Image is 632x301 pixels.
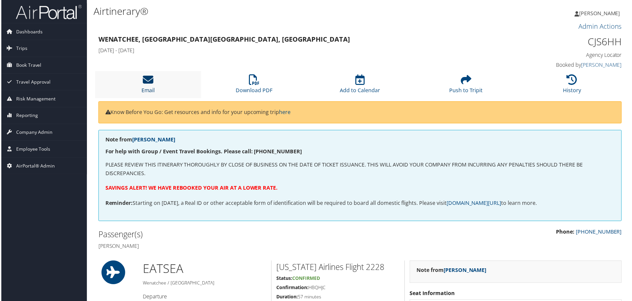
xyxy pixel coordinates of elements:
p: Starting on [DATE], a Real ID or other acceptable form of identification will be required to boar... [104,200,616,208]
strong: Status: [276,276,292,282]
strong: For help with Group / Event Travel Bookings. Please call: [PHONE_NUMBER] [104,148,302,156]
span: Risk Management [15,91,55,107]
strong: Wenatchee, [GEOGRAPHIC_DATA] [GEOGRAPHIC_DATA], [GEOGRAPHIC_DATA] [98,35,350,44]
span: AirPortal® Admin [15,158,54,175]
a: [PERSON_NAME] [132,136,175,144]
a: Add to Calendar [340,78,380,94]
h5: HBQHJC [276,285,400,292]
a: Download PDF [236,78,272,94]
span: Book Travel [15,57,40,74]
strong: Note from [104,136,175,144]
h4: Agency Locator [499,52,623,59]
h2: Passenger(s) [98,230,355,241]
span: Confirmed [292,276,320,282]
span: Employee Tools [15,141,49,158]
span: Travel Approval [15,74,50,91]
a: Admin Actions [580,22,623,31]
span: [PERSON_NAME] [580,10,621,17]
a: Email [141,78,154,94]
a: History [564,78,582,94]
strong: Phone: [557,229,576,236]
p: Know Before You Go: Get resources and info for your upcoming trip [104,109,616,117]
strong: SAVINGS ALERT! WE HAVE REBOOKED YOUR AIR AT A LOWER RATE. [104,185,278,192]
strong: Reminder: [104,200,132,207]
a: [PERSON_NAME] [582,61,623,69]
a: [PERSON_NAME] [576,3,628,23]
a: here [279,109,291,116]
span: Reporting [15,108,37,124]
span: Company Admin [15,125,52,141]
a: Push to Tripit [450,78,484,94]
h1: EAT SEA [142,262,266,278]
span: Trips [15,40,26,57]
strong: Note from [417,268,487,275]
h2: [US_STATE] Airlines Flight 2228 [276,263,400,274]
strong: Confirmation: [276,285,308,292]
a: [PERSON_NAME] [444,268,487,275]
img: airportal-logo.png [15,4,81,20]
span: Dashboards [15,23,42,40]
h1: CJS6HH [499,35,623,49]
strong: Duration: [276,295,298,301]
h1: Airtinerary® [93,4,450,18]
p: PLEASE REVIEW THIS ITINERARY THOROUGHLY BY CLOSE OF BUSINESS ON THE DATE OF TICKET ISSUANCE. THIS... [104,161,616,178]
a: [DOMAIN_NAME][URL] [447,200,502,207]
h5: Wenatchee / [GEOGRAPHIC_DATA] [142,281,266,287]
h4: [PERSON_NAME] [98,243,355,250]
a: [PHONE_NUMBER] [577,229,623,236]
h4: Booked by [499,61,623,69]
strong: Seat Information [410,291,455,298]
h4: [DATE] - [DATE] [98,47,489,54]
